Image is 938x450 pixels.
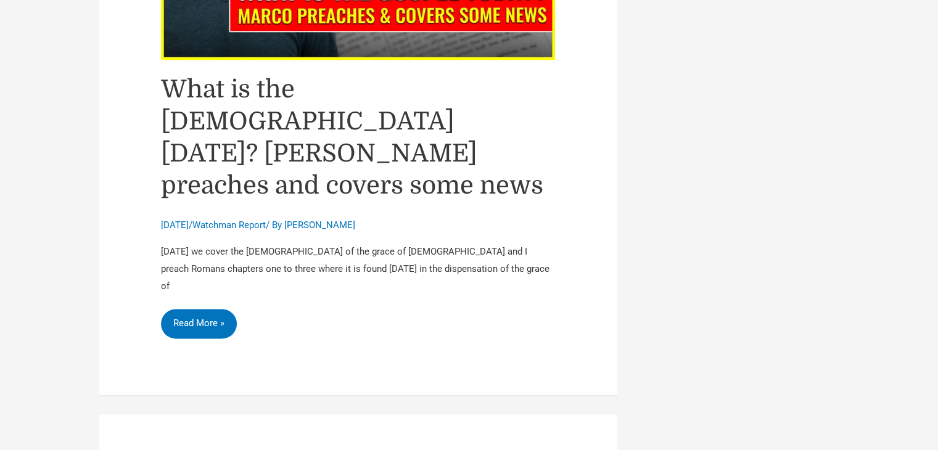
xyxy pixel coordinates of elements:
[161,243,556,295] p: [DATE] we cover the [DEMOGRAPHIC_DATA] of the grace of [DEMOGRAPHIC_DATA] and I preach Romans cha...
[192,219,266,231] a: Watchman Report
[161,309,237,338] a: Read More »
[284,219,355,231] a: [PERSON_NAME]
[161,219,189,231] span: [DATE]
[161,75,543,200] a: What is the [DEMOGRAPHIC_DATA] [DATE]? [PERSON_NAME] preaches and covers some news
[161,219,556,232] div: / / By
